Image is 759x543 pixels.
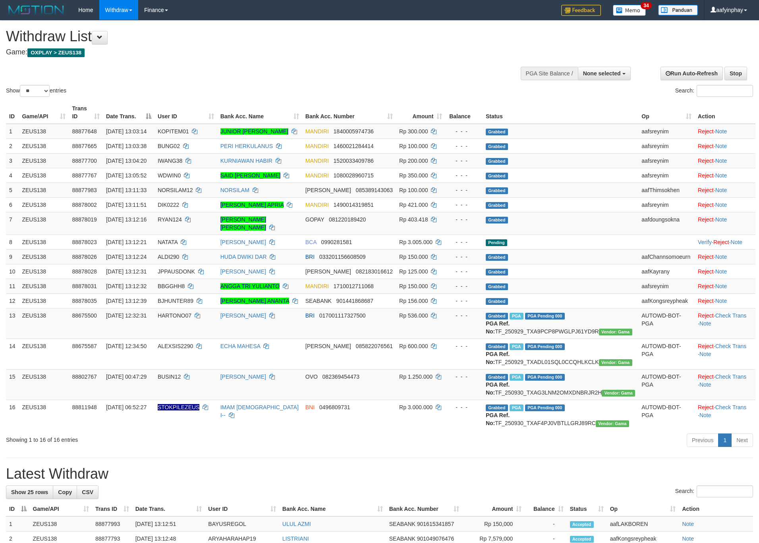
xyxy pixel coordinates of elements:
a: ECHA MAHESA [220,343,260,349]
span: BUSIN12 [158,374,181,380]
td: · [695,279,755,293]
span: [DATE] 13:11:51 [106,202,147,208]
td: ZEUS138 [19,139,69,153]
th: User ID: activate to sort column ascending [205,502,279,516]
span: 88878035 [72,298,97,304]
span: Rp 536.000 [399,312,428,319]
th: ID: activate to sort column descending [6,502,30,516]
th: Op: activate to sort column ascending [638,101,695,124]
th: Amount: activate to sort column ascending [462,502,525,516]
a: Run Auto-Refresh [661,67,723,80]
span: 88877767 [72,172,97,179]
a: Note [715,202,727,208]
span: CSV [82,489,93,495]
span: [DATE] 13:03:38 [106,143,147,149]
td: · · [695,369,755,400]
span: PGA Pending [525,343,565,350]
span: 88877648 [72,128,97,135]
div: PGA Site Balance / [521,67,578,80]
td: · [695,212,755,235]
a: Note [715,254,727,260]
span: Copy 017001117327500 to clipboard [319,312,366,319]
span: [DATE] 13:05:52 [106,172,147,179]
span: Vendor URL: https://trx31.1velocity.biz [599,359,632,366]
a: Reject [698,404,714,410]
b: PGA Ref. No: [486,320,510,335]
span: Grabbed [486,143,508,150]
a: Reject [698,374,714,380]
span: Rp 300.000 [399,128,428,135]
span: [PERSON_NAME] [305,268,351,275]
span: Copy 1710012711068 to clipboard [334,283,374,289]
span: MANDIRI [305,202,329,208]
a: Reject [698,172,714,179]
div: - - - [448,373,479,381]
span: 88675500 [72,312,97,319]
span: [DATE] 13:03:14 [106,128,147,135]
td: 13 [6,308,19,339]
a: Stop [724,67,747,80]
td: ZEUS138 [19,153,69,168]
img: MOTION_logo.png [6,4,66,16]
td: · · [695,339,755,369]
td: ZEUS138 [19,293,69,308]
td: aafThimsokhen [638,183,695,197]
td: TF_250929_TXADL01SQL0CCQHLKCLK [483,339,638,369]
a: Reject [698,298,714,304]
a: Reject [698,158,714,164]
span: Rp 1.250.000 [399,374,433,380]
span: [DATE] 13:12:32 [106,283,147,289]
span: Grabbed [486,283,508,290]
a: PERI HERKULANUS [220,143,273,149]
span: [DATE] 12:32:31 [106,312,147,319]
span: Grabbed [486,217,508,223]
span: [DATE] 13:12:16 [106,216,147,223]
a: Note [715,158,727,164]
span: [PERSON_NAME] [305,343,351,349]
a: IMAM [DEMOGRAPHIC_DATA] I-- [220,404,299,418]
span: 88878028 [72,268,97,275]
div: - - - [448,142,479,150]
th: User ID: activate to sort column ascending [155,101,217,124]
td: ZEUS138 [19,124,69,139]
td: TF_250930_TXAG3LNM2OMXDNBRJR2H [483,369,638,400]
th: Bank Acc. Number: activate to sort column ascending [302,101,396,124]
td: ZEUS138 [19,235,69,249]
span: Marked by aaftrukkakada [510,313,523,320]
td: aafsreynim [638,139,695,153]
a: Reject [698,254,714,260]
span: MANDIRI [305,172,329,179]
a: Note [715,128,727,135]
td: · [695,183,755,197]
span: Copy 1460021284414 to clipboard [334,143,374,149]
th: Balance: activate to sort column ascending [525,502,566,516]
td: ZEUS138 [19,279,69,293]
span: Rp 100.000 [399,143,428,149]
span: 88675587 [72,343,97,349]
a: Reject [698,343,714,349]
span: GOPAY [305,216,324,223]
td: AUTOWD-BOT-PGA [638,308,695,339]
span: OVO [305,374,318,380]
td: ZEUS138 [19,249,69,264]
a: [PERSON_NAME] [220,374,266,380]
td: 12 [6,293,19,308]
a: [PERSON_NAME] APRIA [220,202,284,208]
td: 10 [6,264,19,279]
span: HARTONO07 [158,312,191,319]
span: Grabbed [486,202,508,209]
a: KURNIAWAN HABIR [220,158,272,164]
td: 1 [6,124,19,139]
a: [PERSON_NAME] [220,268,266,275]
label: Search: [675,85,753,97]
span: Copy 085389143063 to clipboard [356,187,393,193]
a: Reject [698,268,714,275]
td: aafChannsomoeurn [638,249,695,264]
span: JPPAUSDONK [158,268,195,275]
span: 88878019 [72,216,97,223]
img: panduan.png [658,5,698,15]
td: AUTOWD-BOT-PGA [638,339,695,369]
td: aafsreynim [638,168,695,183]
span: Copy 1080028960715 to clipboard [334,172,374,179]
a: Note [715,143,727,149]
